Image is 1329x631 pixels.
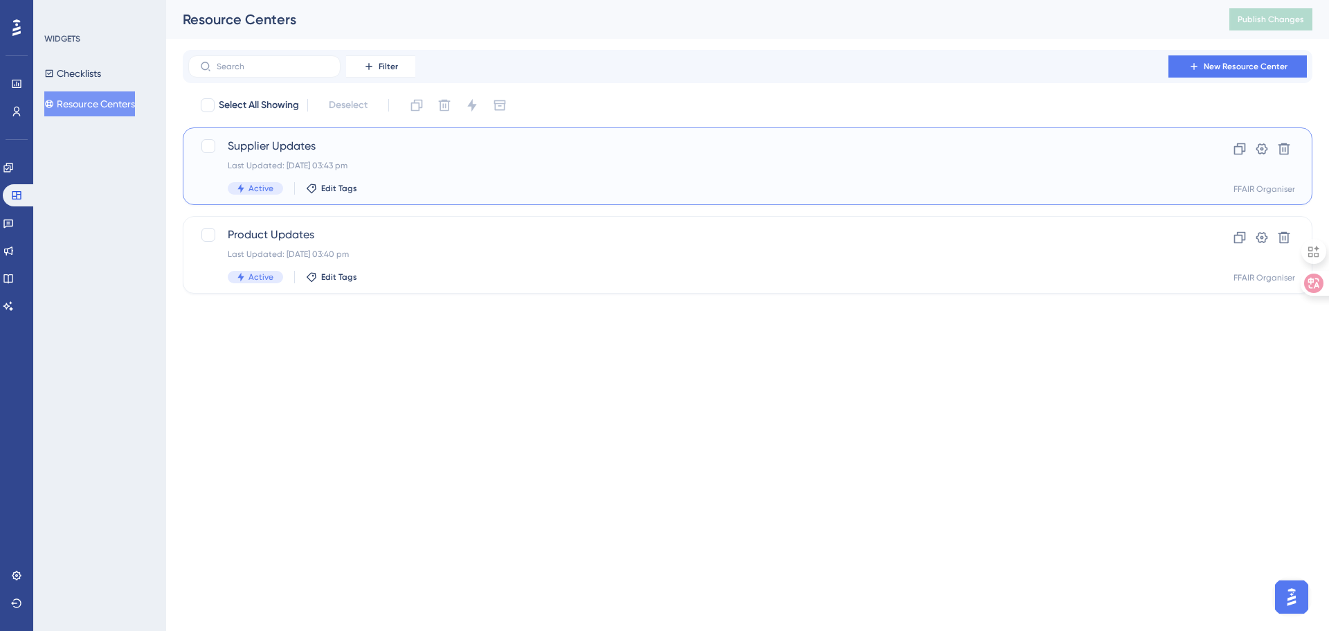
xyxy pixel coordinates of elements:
[1229,8,1312,30] button: Publish Changes
[228,138,1157,154] span: Supplier Updates
[219,97,299,114] span: Select All Showing
[228,226,1157,243] span: Product Updates
[1233,184,1295,195] div: FFAIR Organiser
[379,61,398,72] span: Filter
[228,160,1157,171] div: Last Updated: [DATE] 03:43 pm
[329,97,368,114] span: Deselect
[1233,272,1295,283] div: FFAIR Organiser
[1238,14,1304,25] span: Publish Changes
[248,272,273,283] span: Active
[44,91,135,116] button: Resource Centers
[316,93,380,118] button: Deselect
[44,33,80,44] div: WIDGETS
[1271,576,1312,618] iframe: UserGuiding AI Assistant Launcher
[228,249,1157,260] div: Last Updated: [DATE] 03:40 pm
[306,183,357,194] button: Edit Tags
[183,10,1195,29] div: Resource Centers
[248,183,273,194] span: Active
[321,183,357,194] span: Edit Tags
[1168,55,1307,78] button: New Resource Center
[306,272,357,283] button: Edit Tags
[217,62,329,71] input: Search
[1204,61,1287,72] span: New Resource Center
[44,61,101,86] button: Checklists
[321,272,357,283] span: Edit Tags
[346,55,415,78] button: Filter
